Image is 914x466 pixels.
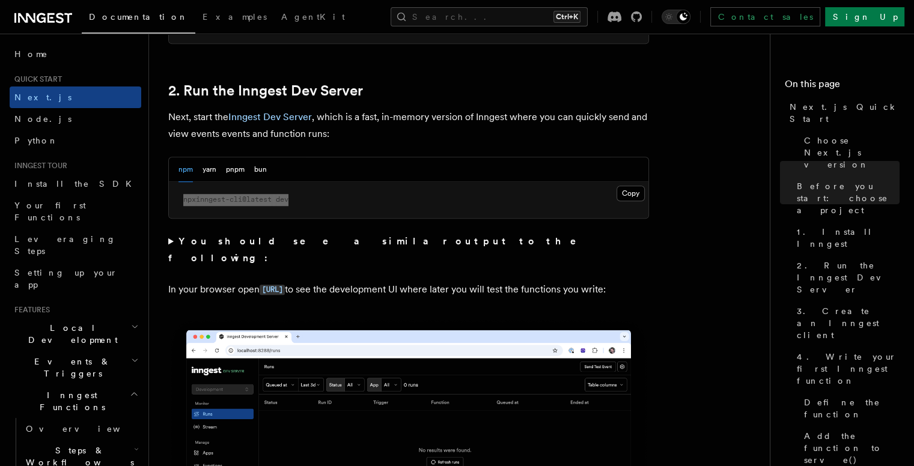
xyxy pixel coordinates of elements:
span: Events & Triggers [10,356,131,380]
span: Home [14,48,48,60]
a: Define the function [799,392,900,425]
span: npx [183,195,196,204]
a: 4. Write your first Inngest function [792,346,900,392]
span: Leveraging Steps [14,234,116,256]
kbd: Ctrl+K [553,11,580,23]
span: Choose Next.js version [804,135,900,171]
strong: You should see a similar output to the following: [168,235,593,264]
a: Home [10,43,141,65]
span: inngest-cli@latest [196,195,272,204]
a: Before you start: choose a project [792,175,900,221]
a: Contact sales [710,7,820,26]
button: Events & Triggers [10,351,141,384]
button: Inngest Functions [10,384,141,418]
a: Overview [21,418,141,440]
a: Setting up your app [10,262,141,295]
a: Examples [195,4,274,32]
span: Next.js [14,92,72,102]
span: dev [276,195,288,204]
span: Before you start: choose a project [797,180,900,216]
span: 4. Write your first Inngest function [797,351,900,387]
a: Python [10,130,141,151]
a: Sign Up [825,7,904,26]
span: 2. Run the Inngest Dev Server [797,259,900,295]
span: Inngest tour [10,161,67,171]
summary: You should see a similar output to the following: [168,233,649,267]
span: Examples [203,12,267,22]
a: 2. Run the Inngest Dev Server [168,82,363,99]
a: Choose Next.js version [799,130,900,175]
code: [URL] [260,285,285,295]
button: Search...Ctrl+K [391,7,588,26]
a: Install the SDK [10,173,141,195]
a: Next.js [10,86,141,108]
a: Inngest Dev Server [228,111,312,123]
button: Copy [617,186,645,201]
span: Install the SDK [14,179,139,189]
a: Next.js Quick Start [785,96,900,130]
button: yarn [203,157,216,182]
a: 3. Create an Inngest client [792,300,900,346]
a: Your first Functions [10,195,141,228]
span: Node.js [14,114,72,124]
span: Define the function [804,396,900,420]
a: 1. Install Inngest [792,221,900,255]
button: bun [254,157,267,182]
a: Documentation [82,4,195,34]
span: Quick start [10,74,62,84]
span: 3. Create an Inngest client [797,305,900,341]
button: Toggle dark mode [662,10,690,24]
span: 1. Install Inngest [797,226,900,250]
span: Add the function to serve() [804,430,900,466]
p: Next, start the , which is a fast, in-memory version of Inngest where you can quickly send and vi... [168,109,649,142]
span: Next.js Quick Start [790,101,900,125]
span: Inngest Functions [10,389,130,413]
a: [URL] [260,283,285,295]
span: Overview [26,424,150,434]
a: Node.js [10,108,141,130]
span: Features [10,305,50,315]
span: Your first Functions [14,201,86,222]
button: pnpm [226,157,245,182]
span: AgentKit [281,12,345,22]
a: Leveraging Steps [10,228,141,262]
span: Python [14,136,58,145]
span: Documentation [89,12,188,22]
a: AgentKit [274,4,352,32]
button: npm [178,157,193,182]
span: Setting up your app [14,268,118,289]
h4: On this page [785,77,900,96]
p: In your browser open to see the development UI where later you will test the functions you write: [168,281,649,298]
a: 2. Run the Inngest Dev Server [792,255,900,300]
button: Local Development [10,317,141,351]
span: Local Development [10,322,131,346]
